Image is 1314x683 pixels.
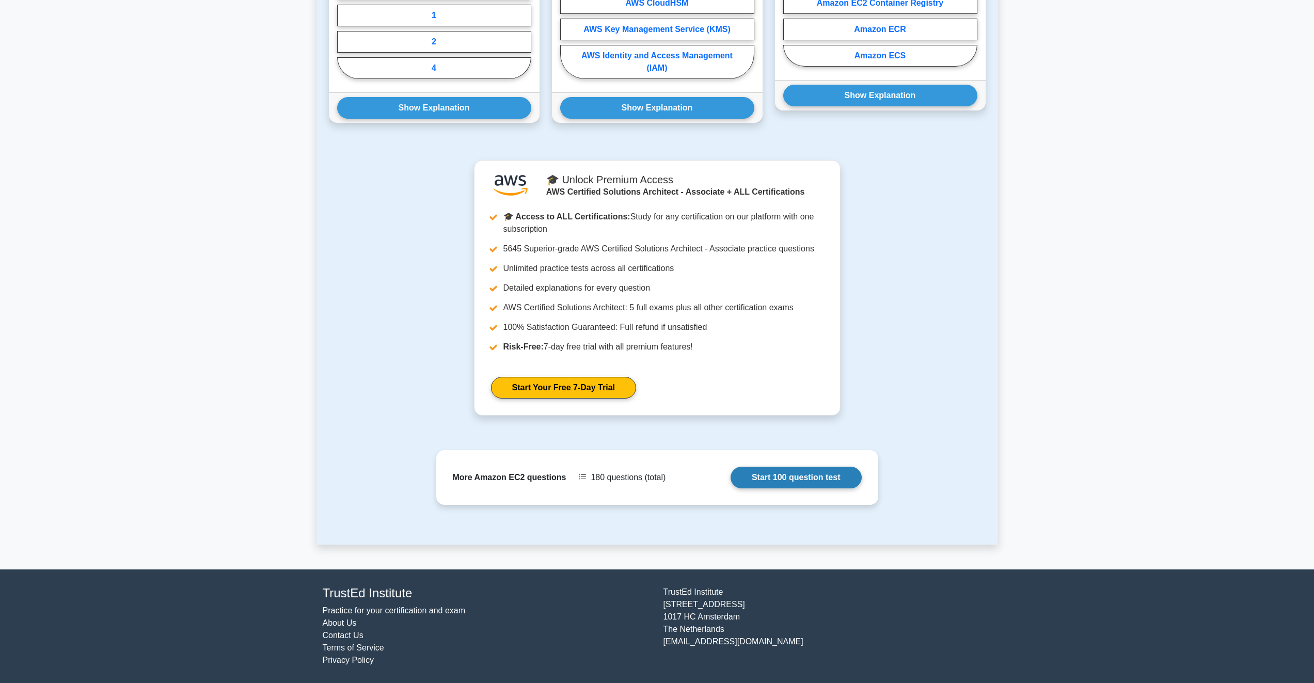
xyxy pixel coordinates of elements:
a: Start Your Free 7-Day Trial [491,377,636,399]
a: Start 100 question test [731,467,862,488]
label: 1 [337,5,531,26]
h4: TrustEd Institute [323,586,651,601]
button: Show Explanation [560,97,754,119]
label: 4 [337,57,531,79]
label: AWS Identity and Access Management (IAM) [560,45,754,79]
a: Privacy Policy [323,656,374,664]
a: Practice for your certification and exam [323,606,466,615]
label: 2 [337,31,531,53]
label: Amazon ECR [783,19,977,40]
div: TrustEd Institute [STREET_ADDRESS] 1017 HC Amsterdam The Netherlands [EMAIL_ADDRESS][DOMAIN_NAME] [657,586,998,667]
a: Contact Us [323,631,363,640]
button: Show Explanation [337,97,531,119]
a: About Us [323,618,357,627]
a: Terms of Service [323,643,384,652]
label: AWS Key Management Service (KMS) [560,19,754,40]
label: Amazon ECS [783,45,977,67]
button: Show Explanation [783,85,977,106]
